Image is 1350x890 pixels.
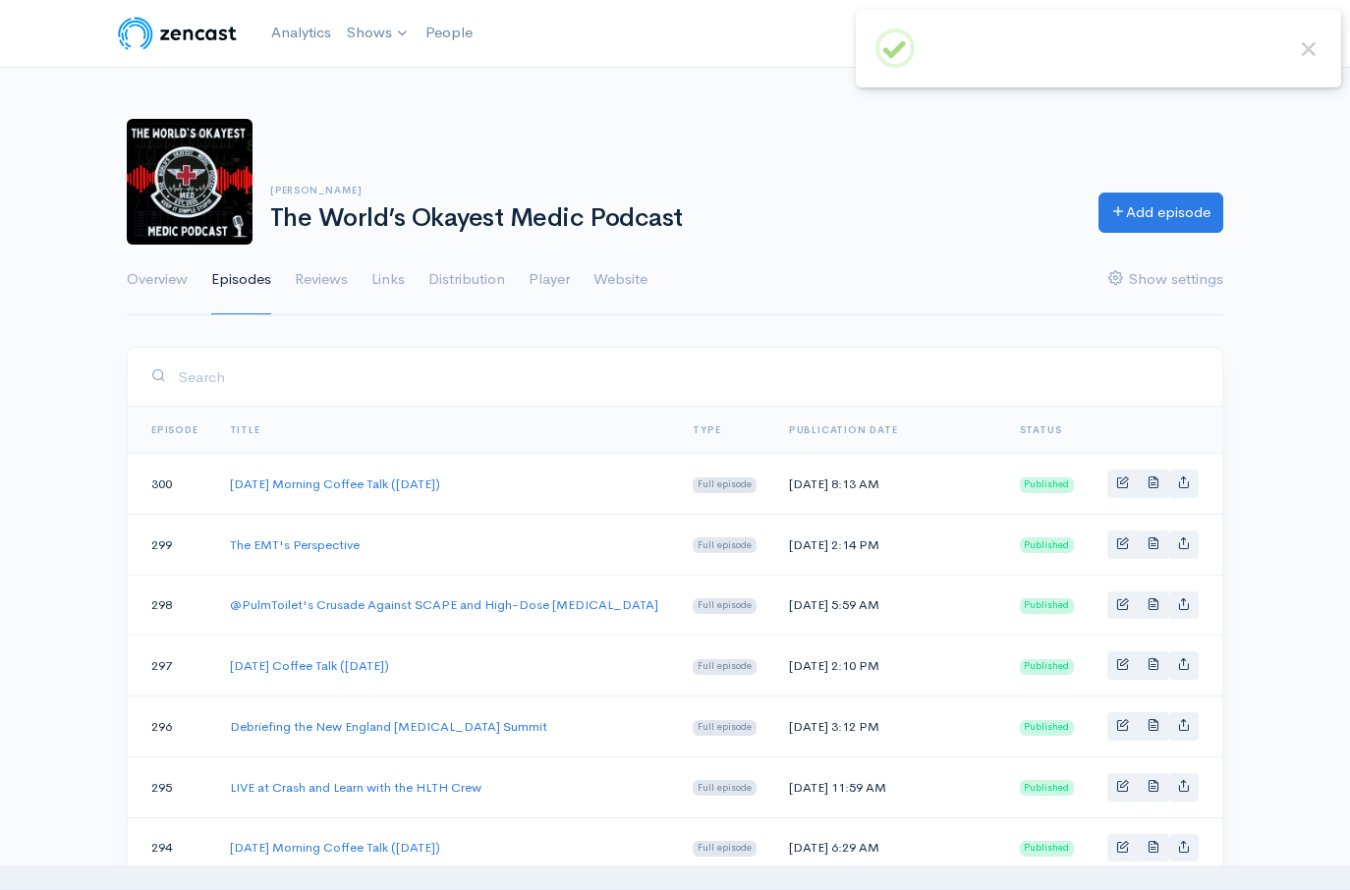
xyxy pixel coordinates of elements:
[1020,477,1075,493] span: Published
[773,696,1004,757] td: [DATE] 3:12 PM
[128,575,214,636] td: 298
[593,245,647,315] a: Website
[230,779,481,796] a: LIVE at Crash and Learn with the HLTH Crew
[773,756,1004,817] td: [DATE] 11:59 AM
[230,718,547,735] a: Debriefing the New England [MEDICAL_DATA] Summit
[128,514,214,575] td: 299
[1020,537,1075,553] span: Published
[127,245,188,315] a: Overview
[693,598,757,614] span: Full episode
[128,636,214,696] td: 297
[1020,598,1075,614] span: Published
[693,720,757,736] span: Full episode
[789,423,898,436] a: Publication date
[1107,651,1199,680] div: Basic example
[1107,530,1199,559] div: Basic example
[1107,712,1199,741] div: Basic example
[693,659,757,675] span: Full episode
[1020,423,1062,436] span: Status
[1108,245,1223,315] a: Show settings
[773,454,1004,515] td: [DATE] 8:13 AM
[693,477,757,493] span: Full episode
[230,536,360,553] a: The EMT's Perspective
[1107,773,1199,802] div: Basic example
[1107,591,1199,620] div: Basic example
[773,514,1004,575] td: [DATE] 2:14 PM
[295,245,348,315] a: Reviews
[230,596,658,613] a: @PulmToilet's Crusade Against SCAPE and High-Dose [MEDICAL_DATA]
[418,12,480,54] a: People
[1020,841,1075,857] span: Published
[773,575,1004,636] td: [DATE] 5:59 AM
[1107,834,1199,862] div: Basic example
[693,537,757,553] span: Full episode
[693,841,757,857] span: Full episode
[211,245,271,315] a: Episodes
[151,423,198,436] a: Episode
[270,204,1075,233] h1: The World’s Okayest Medic Podcast
[115,14,240,53] img: ZenCast Logo
[1020,780,1075,796] span: Published
[178,357,1199,397] input: Search
[230,475,440,492] a: [DATE] Morning Coffee Talk ([DATE])
[270,185,1075,195] h6: [PERSON_NAME]
[263,12,339,54] a: Analytics
[230,657,389,674] a: [DATE] Coffee Talk ([DATE])
[1020,720,1075,736] span: Published
[529,245,570,315] a: Player
[1020,659,1075,675] span: Published
[693,780,757,796] span: Full episode
[128,817,214,878] td: 294
[371,245,405,315] a: Links
[1098,193,1223,233] a: Add episode
[1296,36,1322,62] button: Close this dialog
[773,636,1004,696] td: [DATE] 2:10 PM
[128,756,214,817] td: 295
[428,245,505,315] a: Distribution
[693,423,720,436] a: Type
[339,12,418,55] a: Shows
[773,817,1004,878] td: [DATE] 6:29 AM
[230,839,440,856] a: [DATE] Morning Coffee Talk ([DATE])
[1107,470,1199,498] div: Basic example
[230,423,260,436] a: Title
[128,454,214,515] td: 300
[128,696,214,757] td: 296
